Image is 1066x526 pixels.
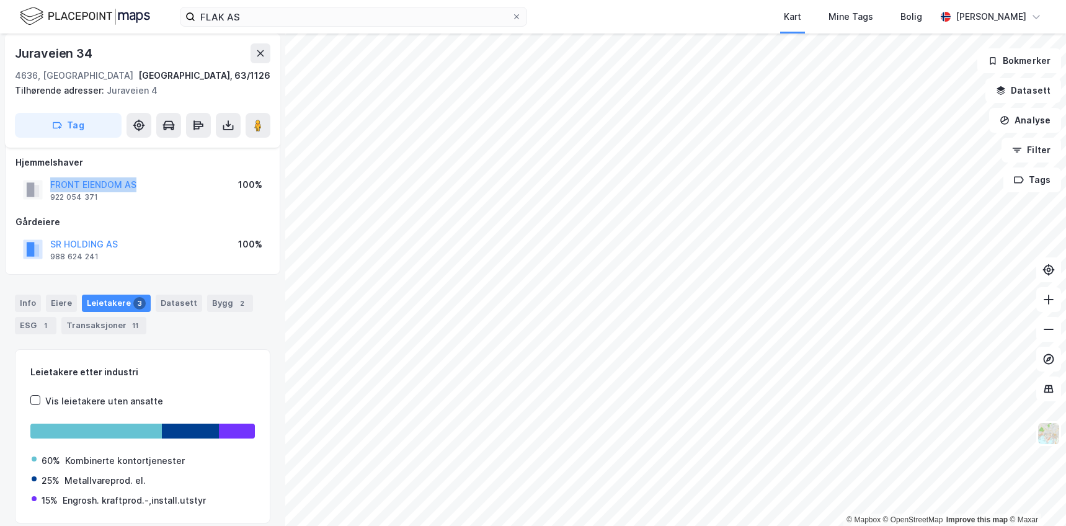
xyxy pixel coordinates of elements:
div: 25% [42,473,60,488]
div: 100% [238,237,262,252]
div: Gårdeiere [16,215,270,230]
button: Analyse [989,108,1061,133]
div: [GEOGRAPHIC_DATA], 63/1126 [138,68,270,83]
div: 1 [39,319,51,332]
a: OpenStreetMap [883,515,943,524]
div: Juraveien 4 [15,83,260,98]
div: Datasett [156,295,202,312]
button: Datasett [985,78,1061,103]
div: 922 054 371 [50,192,98,202]
div: Hjemmelshaver [16,155,270,170]
div: Eiere [46,295,77,312]
div: Juraveien 34 [15,43,95,63]
div: Info [15,295,41,312]
button: Bokmerker [977,48,1061,73]
div: Transaksjoner [61,317,146,334]
div: Leietakere etter industri [30,365,255,380]
div: 60% [42,453,60,468]
div: Bolig [900,9,922,24]
div: Vis leietakere uten ansatte [45,394,163,409]
img: logo.f888ab2527a4732fd821a326f86c7f29.svg [20,6,150,27]
img: Z [1037,422,1060,445]
button: Filter [1002,138,1061,163]
button: Tag [15,113,122,138]
iframe: Chat Widget [1004,466,1066,526]
div: Kombinerte kontortjenester [65,453,185,468]
div: Kart [784,9,801,24]
div: Kontrollprogram for chat [1004,466,1066,526]
span: Tilhørende adresser: [15,85,107,96]
div: 4636, [GEOGRAPHIC_DATA] [15,68,133,83]
div: 15% [42,493,58,508]
div: Mine Tags [828,9,873,24]
div: ESG [15,317,56,334]
div: 100% [238,177,262,192]
a: Improve this map [946,515,1008,524]
input: Søk på adresse, matrikkel, gårdeiere, leietakere eller personer [195,7,512,26]
div: 2 [236,297,248,310]
div: Engrosh. kraftprod.-,install.utstyr [63,493,206,508]
div: Bygg [207,295,253,312]
div: Metallvareprod. el. [64,473,146,488]
div: Leietakere [82,295,151,312]
div: 11 [129,319,141,332]
div: 3 [133,297,146,310]
div: [PERSON_NAME] [956,9,1026,24]
a: Mapbox [846,515,881,524]
button: Tags [1003,167,1061,192]
div: 988 624 241 [50,252,99,262]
